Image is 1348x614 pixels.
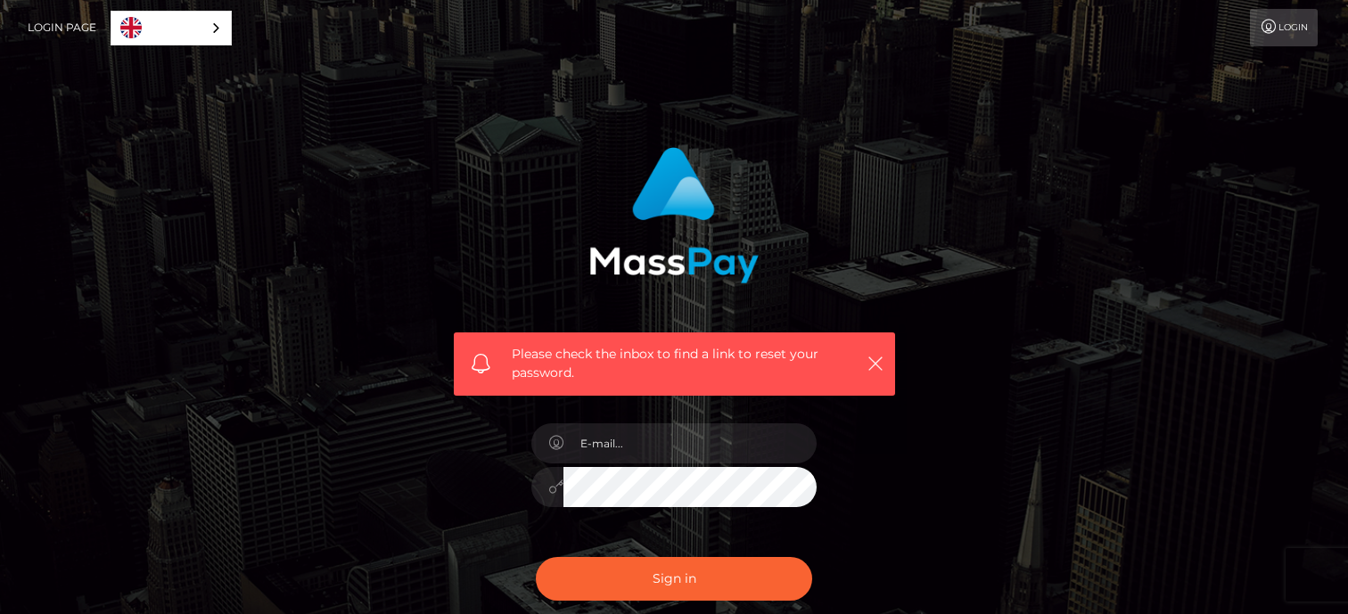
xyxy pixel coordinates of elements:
span: Please check the inbox to find a link to reset your password. [512,345,837,382]
a: English [111,12,231,45]
input: E-mail... [563,423,817,463]
a: Login Page [28,9,96,46]
a: Login [1250,9,1318,46]
aside: Language selected: English [111,11,232,45]
img: MassPay Login [589,147,759,283]
div: Language [111,11,232,45]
